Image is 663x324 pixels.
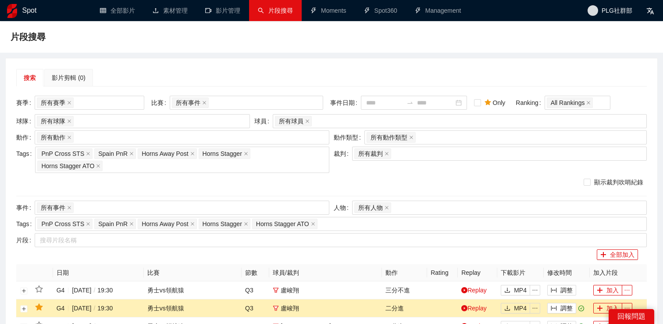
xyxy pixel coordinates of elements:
button: 展開行 [21,305,28,312]
button: plus加入 [593,303,622,313]
th: 修改時間 [544,264,590,281]
a: thunderboltSpot360 [364,7,397,14]
button: ellipsis [530,303,540,313]
div: 搜索 [24,73,36,83]
td: Q3 [242,281,269,299]
div: G4 [DATE] 19:30 [57,303,140,313]
a: video-camera影片管理 [205,7,240,14]
td: 二分進 [382,299,427,317]
div: G4 [DATE] 19:30 [57,285,140,295]
span: Horns Away Post [142,219,188,229]
span: close [305,119,310,123]
span: close [244,151,248,156]
span: close [586,101,591,105]
span: download [504,287,510,294]
span: column-width [551,305,557,312]
span: ellipsis [622,287,632,293]
button: ellipsis [622,285,632,295]
button: ellipsis [622,303,632,313]
td: 勇士 vs 領航猿 [144,299,242,317]
span: close [67,205,71,210]
span: ellipsis [530,287,540,293]
button: downloadMP4 [501,285,530,295]
label: 動作 [16,130,35,144]
th: 節數 [242,264,269,281]
span: close [190,151,195,156]
span: filter [273,287,279,293]
span: ellipsis [622,305,632,311]
td: 盧峻翔 [269,299,382,317]
span: close [67,119,71,123]
th: 下載影片 [497,264,544,281]
span: close [244,222,248,226]
span: / [91,287,97,294]
span: Spain PnR [94,148,136,159]
span: plus [600,252,606,259]
label: Tags [16,217,35,231]
span: filter [273,305,279,311]
span: Horns Stagger ATO [256,219,309,229]
div: 回報問題 [609,309,654,324]
span: plus [597,287,603,294]
span: close [86,151,90,156]
span: 片段搜尋 [268,7,293,14]
span: column-width [551,287,557,294]
th: 加入片段 [590,264,647,281]
span: check-circle [578,306,584,311]
label: Ranking [516,96,544,110]
span: 所有動作類型 [371,133,407,142]
span: Horns Stagger ATO [252,219,317,229]
th: 球員 / 裁判 [269,264,382,281]
span: MP4 [514,303,527,313]
label: 片段 [16,233,35,247]
span: swap-right [406,99,413,106]
span: Horns Stagger [199,219,250,229]
span: PnP Cross STS [37,219,93,229]
label: 裁判 [334,147,352,161]
span: PnP Cross STS [37,148,93,159]
span: play-circle [461,287,467,293]
button: 展開行 [21,287,28,294]
th: 日期 [53,264,144,281]
span: Horns Stagger ATO [41,161,94,171]
td: 三分不進 [382,281,427,299]
button: downloadMP4 [501,303,530,313]
label: Tags [16,147,35,161]
button: plus加入 [593,285,622,295]
span: close [409,135,413,140]
label: 比賽 [151,96,170,110]
span: star [485,99,491,106]
span: Horns Stagger [203,219,242,229]
button: plus全部加入 [597,249,638,260]
span: All Rankings [547,97,593,108]
th: Rating [427,264,458,281]
span: star [35,303,43,311]
img: logo [7,4,17,18]
a: Replay [461,305,487,312]
span: close [129,151,134,156]
span: Spain PnR [94,219,136,229]
span: play-circle [461,305,467,311]
span: close [129,222,134,226]
span: 所有球隊 [41,116,65,126]
span: ellipsis [530,305,540,311]
span: PnP Cross STS [41,219,84,229]
span: close [67,101,71,105]
span: 片段搜尋 [11,30,46,44]
td: 盧峻翔 [269,281,382,299]
span: 所有事件 [41,203,65,212]
span: star [35,285,43,293]
label: 人物 [334,201,352,215]
span: Spain PnR [98,219,128,229]
a: table全部影片 [100,7,135,14]
span: 所有人物 [358,203,383,212]
label: 事件 [16,201,35,215]
span: 所有動作 [41,133,65,142]
span: Horns Stagger [203,149,242,158]
span: close [202,101,207,105]
td: 勇士 vs 領航猿 [144,281,242,299]
span: 所有球員 [279,116,303,126]
span: close [385,205,389,210]
label: 賽季 [16,96,35,110]
span: 所有裁判 [358,149,383,158]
